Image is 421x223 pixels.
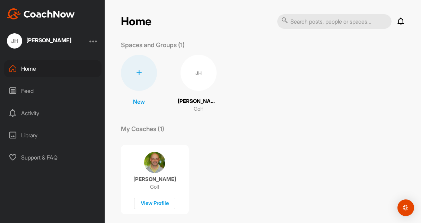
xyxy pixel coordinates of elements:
div: Activity [4,104,102,122]
div: Home [4,60,102,77]
p: Golf [150,183,159,190]
p: New [133,97,145,106]
div: View Profile [134,198,175,209]
div: Support & FAQ [4,149,102,166]
div: [PERSON_NAME] [26,37,71,43]
input: Search posts, people or spaces... [277,14,392,29]
p: Golf [194,105,203,113]
p: Spaces and Groups (1) [121,40,185,50]
h2: Home [121,15,151,28]
div: Library [4,127,102,144]
p: [PERSON_NAME] [178,97,219,105]
p: [PERSON_NAME] [133,176,176,183]
a: JH[PERSON_NAME]Golf [178,55,219,113]
div: JH [181,55,217,91]
img: coach avatar [144,152,165,173]
div: JH [7,33,22,49]
img: CoachNow [7,8,75,19]
p: My Coaches (1) [121,124,164,134]
div: Open Intercom Messenger [397,199,414,216]
div: Feed [4,82,102,100]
